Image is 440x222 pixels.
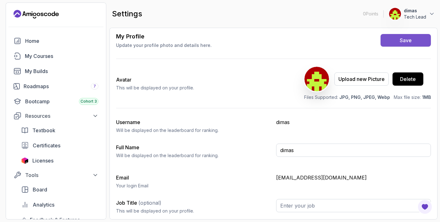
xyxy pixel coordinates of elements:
span: Analytics [33,201,54,208]
h3: My Profile [116,32,212,41]
p: Update your profile photo and details here. [116,42,212,48]
a: textbook [17,124,102,137]
button: user profile imagedimasTech Lead [389,8,435,20]
a: roadmaps [10,80,102,93]
p: dimas [404,8,426,14]
p: Will be displayed on the leaderboard for ranking. [116,127,271,134]
button: Open Feedback Button [417,199,432,214]
p: [EMAIL_ADDRESS][DOMAIN_NAME] [276,174,431,181]
div: Tools [25,171,98,179]
label: Full Name [116,144,139,151]
button: Resources [10,110,102,122]
input: Enter your job [276,199,431,212]
img: user profile image [304,67,329,91]
button: Save [381,34,431,47]
a: home [10,35,102,47]
span: 7 [93,84,96,89]
p: Files Supported: Max file size: [304,94,431,100]
div: Resources [25,112,98,120]
a: board [17,183,102,196]
div: Delete [400,75,416,83]
a: bootcamp [10,95,102,108]
a: analytics [17,198,102,211]
a: Landing page [14,9,59,19]
a: certificates [17,139,102,152]
span: JPG, PNG, JPEG, Webp [339,94,390,100]
span: (optional) [138,200,161,206]
div: My Builds [25,67,98,75]
h3: Email [116,174,271,181]
button: Delete [393,72,423,86]
a: licenses [17,154,102,167]
p: This will be displayed on your profile. [116,85,194,91]
div: Roadmaps [24,83,98,90]
div: Home [25,37,98,45]
div: Bootcamp [25,98,98,105]
button: Tools [10,169,102,181]
span: Licenses [32,157,53,164]
span: 1MB [422,94,431,100]
p: Your login Email [116,183,271,189]
p: Will be displayed on the leaderboard for ranking. [116,152,271,159]
a: builds [10,65,102,77]
h2: Avatar [116,76,194,83]
div: Upload new Picture [338,75,385,83]
button: Upload new Picture [334,72,389,86]
span: Cohort 3 [81,99,97,104]
h2: settings [112,9,142,19]
span: Certificates [33,142,60,149]
p: This will be displayed on your profile. [116,208,271,214]
p: Tech Lead [404,14,426,20]
img: jetbrains icon [21,157,29,164]
span: Textbook [32,127,55,134]
label: Job Title [116,200,161,206]
img: user profile image [389,8,401,20]
p: dimas [276,118,431,126]
div: My Courses [25,52,98,60]
p: 0 Points [363,11,378,17]
div: Save [400,37,412,44]
a: courses [10,50,102,62]
span: Board [33,186,47,193]
input: Enter your full name [276,144,431,157]
label: Username [116,119,140,125]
